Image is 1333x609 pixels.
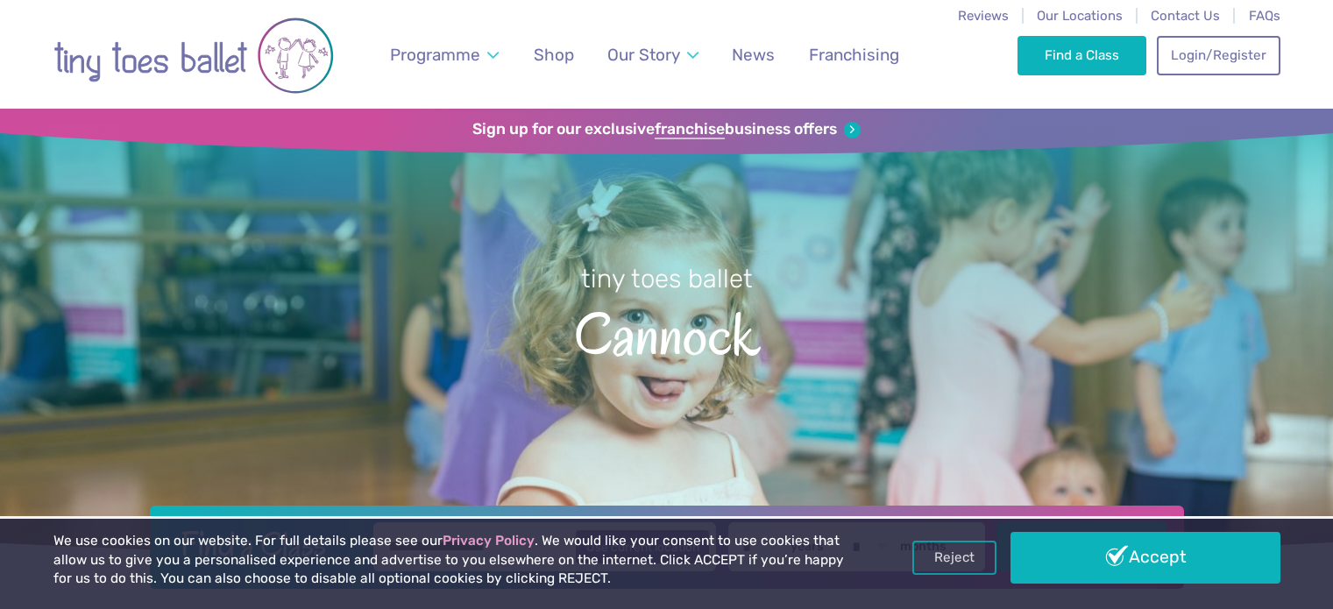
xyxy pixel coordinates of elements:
a: Reviews [958,8,1009,24]
strong: franchise [655,120,725,139]
a: Find a Class [1017,36,1146,74]
small: tiny toes ballet [581,264,753,294]
a: Franchising [800,34,907,75]
a: Login/Register [1157,36,1280,74]
a: Reject [912,541,996,574]
img: tiny toes ballet [53,11,334,100]
p: We use cookies on our website. For full details please see our . We would like your consent to us... [53,532,851,589]
span: Our Story [607,45,680,65]
a: Our Story [599,34,706,75]
span: Shop [534,45,574,65]
span: News [732,45,775,65]
a: Privacy Policy [443,533,535,549]
a: News [724,34,783,75]
span: Programme [390,45,480,65]
span: Cannock [31,296,1302,367]
a: Contact Us [1151,8,1220,24]
a: Sign up for our exclusivefranchisebusiness offers [472,120,861,139]
span: Franchising [809,45,899,65]
a: Accept [1010,532,1280,583]
a: Our Locations [1037,8,1123,24]
a: FAQs [1249,8,1280,24]
a: Programme [381,34,507,75]
a: Shop [525,34,582,75]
